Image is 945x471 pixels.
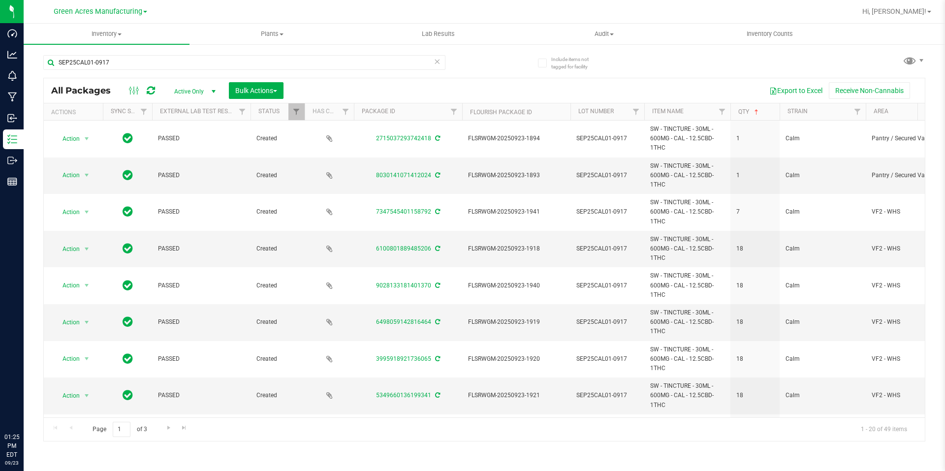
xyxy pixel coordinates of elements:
a: Item Name [652,108,684,115]
span: VF2 - WHS [872,391,934,400]
span: Sync from Compliance System [434,392,440,399]
a: 8030141071412024 [376,172,431,179]
a: Filter [338,103,354,120]
span: Action [54,242,80,256]
input: 1 [113,422,130,437]
span: 7 [736,207,774,217]
span: Action [54,205,80,219]
button: Bulk Actions [229,82,283,99]
span: select [81,205,93,219]
span: PASSED [158,391,245,400]
input: Search Package ID, Item Name, SKU, Lot or Part Number... [43,55,445,70]
span: In Sync [123,168,133,182]
span: PASSED [158,207,245,217]
th: Has COA [305,103,354,121]
a: 6100801889485206 [376,245,431,252]
span: Inventory Counts [733,30,806,38]
span: select [81,242,93,256]
span: VF2 - WHS [872,281,934,290]
span: Sync from Compliance System [434,208,440,215]
span: SEP25CAL01-0917 [576,244,638,253]
span: PASSED [158,244,245,253]
span: Calm [786,317,860,327]
a: Flourish Package ID [470,109,532,116]
a: 7347545401158792 [376,208,431,215]
span: SW - TINCTURE - 30ML - 600MG - CAL - 12.5CBD-1THC [650,125,724,153]
span: Lab Results [409,30,468,38]
span: FLSRWGM-20250923-1941 [468,207,565,217]
inline-svg: Dashboard [7,29,17,38]
span: SW - TINCTURE - 30ML - 600MG - CAL - 12.5CBD-1THC [650,345,724,374]
span: Calm [786,281,860,290]
a: Filter [850,103,866,120]
span: In Sync [123,242,133,255]
a: Plants [189,24,355,44]
span: 1 [736,171,774,180]
span: 18 [736,244,774,253]
span: select [81,279,93,292]
span: 18 [736,391,774,400]
span: SW - TINCTURE - 30ML - 600MG - CAL - 12.5CBD-1THC [650,161,724,190]
a: Filter [234,103,251,120]
a: Status [258,108,280,115]
span: 1 - 20 of 49 items [853,422,915,437]
span: FLSRWGM-20250923-1920 [468,354,565,364]
a: Lab Results [355,24,521,44]
span: PASSED [158,281,245,290]
iframe: Resource center unread badge [29,391,41,403]
a: Package ID [362,108,395,115]
span: Action [54,132,80,146]
span: Sync from Compliance System [434,282,440,289]
a: 9028133181401370 [376,282,431,289]
span: Green Acres Manufacturing [54,7,142,16]
button: Export to Excel [763,82,829,99]
span: Calm [786,171,860,180]
span: select [81,315,93,329]
inline-svg: Monitoring [7,71,17,81]
span: Sync from Compliance System [434,245,440,252]
a: 3995918921736065 [376,355,431,362]
span: Created [256,354,299,364]
a: 2715037293742418 [376,135,431,142]
a: Strain [787,108,808,115]
inline-svg: Inventory [7,134,17,144]
span: 18 [736,317,774,327]
inline-svg: Analytics [7,50,17,60]
a: Filter [714,103,730,120]
span: SEP25CAL01-0917 [576,134,638,143]
span: 18 [736,354,774,364]
span: SEP25CAL01-0917 [576,171,638,180]
span: Action [54,389,80,403]
a: Audit [521,24,687,44]
span: Created [256,171,299,180]
span: Action [54,279,80,292]
a: Inventory Counts [687,24,853,44]
span: Pantry / Secured Vault [872,171,934,180]
a: Filter [446,103,462,120]
span: VF2 - WHS [872,207,934,217]
span: FLSRWGM-20250923-1919 [468,317,565,327]
span: Action [54,352,80,366]
span: select [81,352,93,366]
inline-svg: Manufacturing [7,92,17,102]
a: Filter [628,103,644,120]
span: Plants [190,30,355,38]
span: VF2 - WHS [872,317,934,327]
a: Go to the last page [177,422,191,435]
span: In Sync [123,205,133,219]
span: Created [256,391,299,400]
span: select [81,389,93,403]
span: Action [54,168,80,182]
a: Filter [136,103,152,120]
span: Created [256,244,299,253]
a: External Lab Test Result [160,108,237,115]
span: select [81,132,93,146]
span: SW - TINCTURE - 30ML - 600MG - CAL - 12.5CBD-1THC [650,381,724,410]
span: FLSRWGM-20250923-1921 [468,391,565,400]
a: Area [874,108,888,115]
span: Sync from Compliance System [434,172,440,179]
span: SEP25CAL01-0917 [576,281,638,290]
iframe: Resource center [10,392,39,422]
span: Calm [786,391,860,400]
a: Filter [288,103,305,120]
